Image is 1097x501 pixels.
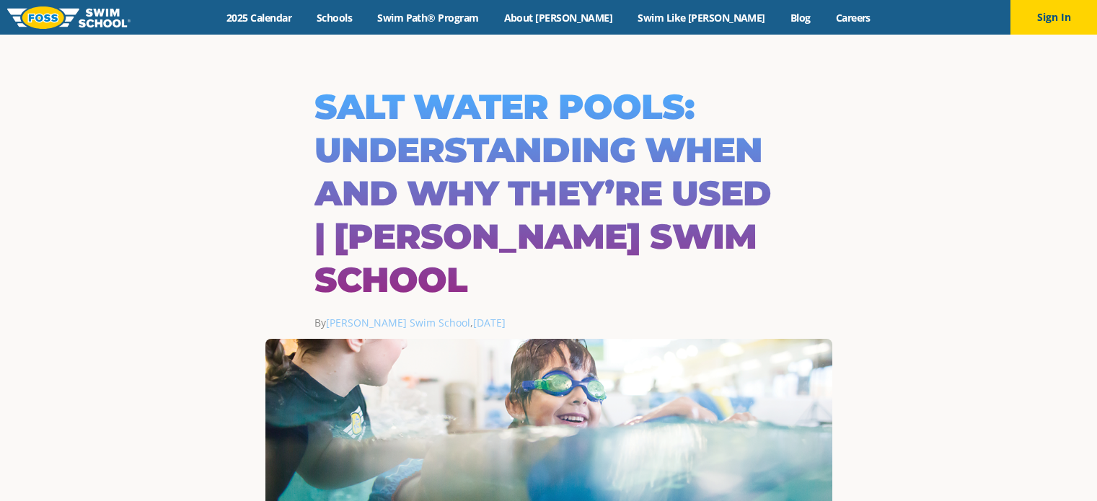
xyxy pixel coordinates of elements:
[326,316,470,329] a: [PERSON_NAME] Swim School
[491,11,625,25] a: About [PERSON_NAME]
[823,11,883,25] a: Careers
[304,11,365,25] a: Schools
[314,85,783,301] h1: Salt Water Pools: Understanding When and Why They’re Used | [PERSON_NAME] Swim School
[314,316,470,329] span: By
[365,11,491,25] a: Swim Path® Program
[7,6,131,29] img: FOSS Swim School Logo
[470,316,506,329] span: ,
[473,316,506,329] a: [DATE]
[214,11,304,25] a: 2025 Calendar
[777,11,823,25] a: Blog
[625,11,778,25] a: Swim Like [PERSON_NAME]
